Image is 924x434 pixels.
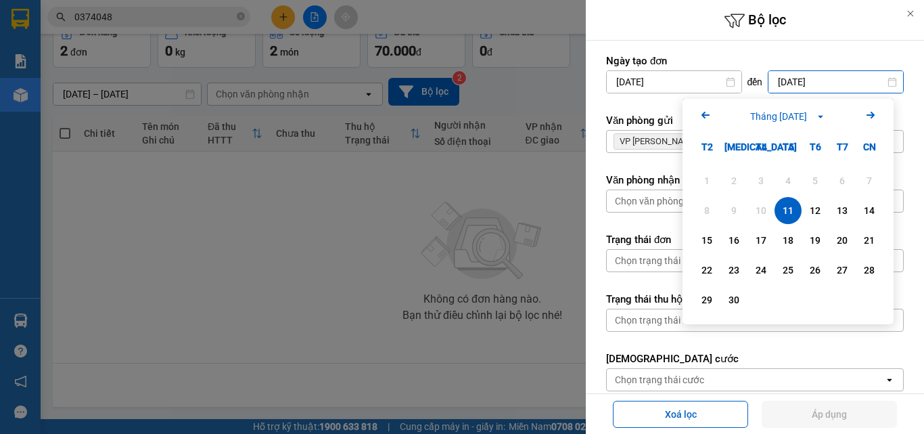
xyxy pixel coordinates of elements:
[862,107,879,123] svg: Arrow Right
[747,257,775,284] div: Choose Thứ Tư, tháng 09 24 2025. It's available.
[860,232,879,248] div: 21
[606,352,904,366] label: [DEMOGRAPHIC_DATA] cước
[747,133,775,160] div: T4
[829,133,856,160] div: T7
[775,227,802,254] div: Choose Thứ Năm, tháng 09 18 2025. It's available.
[860,262,879,278] div: 28
[724,202,743,219] div: 9
[833,202,852,219] div: 13
[693,167,720,194] div: Not available. Thứ Hai, tháng 09 1 2025.
[806,202,825,219] div: 12
[606,54,904,68] label: Ngày tạo đơn
[615,313,680,327] div: Chọn trạng thái
[860,202,879,219] div: 14
[833,232,852,248] div: 20
[779,173,798,189] div: 4
[697,262,716,278] div: 22
[614,133,717,150] span: VP Phan Rí, close by backspace
[615,254,680,267] div: Chọn trạng thái
[806,232,825,248] div: 19
[802,197,829,224] div: Choose Thứ Sáu, tháng 09 12 2025. It's available.
[829,197,856,224] div: Choose Thứ Bảy, tháng 09 13 2025. It's available.
[697,202,716,219] div: 8
[693,227,720,254] div: Choose Thứ Hai, tháng 09 15 2025. It's available.
[829,227,856,254] div: Choose Thứ Bảy, tháng 09 20 2025. It's available.
[720,167,747,194] div: Not available. Thứ Ba, tháng 09 2 2025.
[747,227,775,254] div: Choose Thứ Tư, tháng 09 17 2025. It's available.
[606,173,904,187] label: Văn phòng nhận
[802,227,829,254] div: Choose Thứ Sáu, tháng 09 19 2025. It's available.
[683,99,894,324] div: Calendar.
[829,167,856,194] div: Not available. Thứ Bảy, tháng 09 6 2025.
[762,401,897,428] button: Áp dụng
[806,173,825,189] div: 5
[697,107,714,125] button: Previous month.
[775,133,802,160] div: T5
[768,71,903,93] input: Select a date.
[607,71,741,93] input: Select a date.
[775,167,802,194] div: Not available. Thứ Năm, tháng 09 4 2025.
[720,197,747,224] div: Not available. Thứ Ba, tháng 09 9 2025.
[779,202,798,219] div: 11
[724,262,743,278] div: 23
[856,257,883,284] div: Choose Chủ Nhật, tháng 09 28 2025. It's available.
[802,133,829,160] div: T6
[747,75,763,89] span: đến
[697,292,716,308] div: 29
[724,232,743,248] div: 16
[615,194,684,208] div: Chọn văn phòng
[747,167,775,194] div: Not available. Thứ Tư, tháng 09 3 2025.
[806,262,825,278] div: 26
[620,136,697,147] span: VP Phan Rí
[615,373,704,387] div: Chọn trạng thái cước
[586,10,924,31] h6: Bộ lọc
[720,286,747,313] div: Choose Thứ Ba, tháng 09 30 2025. It's available.
[693,133,720,160] div: T2
[752,173,770,189] div: 3
[833,262,852,278] div: 27
[720,227,747,254] div: Choose Thứ Ba, tháng 09 16 2025. It's available.
[697,107,714,123] svg: Arrow Left
[884,374,895,385] svg: open
[606,292,904,306] label: Trạng thái thu hộ
[862,107,879,125] button: Next month.
[856,227,883,254] div: Choose Chủ Nhật, tháng 09 21 2025. It's available.
[606,233,904,246] label: Trạng thái đơn
[752,262,770,278] div: 24
[693,286,720,313] div: Choose Thứ Hai, tháng 09 29 2025. It's available.
[693,197,720,224] div: Not available. Thứ Hai, tháng 09 8 2025.
[856,167,883,194] div: Not available. Chủ Nhật, tháng 09 7 2025.
[752,202,770,219] div: 10
[747,197,775,224] div: Not available. Thứ Tư, tháng 09 10 2025.
[752,232,770,248] div: 17
[720,257,747,284] div: Choose Thứ Ba, tháng 09 23 2025. It's available.
[697,173,716,189] div: 1
[829,257,856,284] div: Choose Thứ Bảy, tháng 09 27 2025. It's available.
[802,167,829,194] div: Not available. Thứ Sáu, tháng 09 5 2025.
[613,401,748,428] button: Xoá lọc
[860,173,879,189] div: 7
[779,232,798,248] div: 18
[693,257,720,284] div: Choose Thứ Hai, tháng 09 22 2025. It's available.
[724,292,743,308] div: 30
[724,173,743,189] div: 2
[856,197,883,224] div: Choose Chủ Nhật, tháng 09 14 2025. It's available.
[775,197,802,224] div: Selected. Thứ Năm, tháng 09 11 2025. It's available.
[856,133,883,160] div: CN
[775,257,802,284] div: Choose Thứ Năm, tháng 09 25 2025. It's available.
[746,109,830,124] button: Tháng [DATE]
[802,257,829,284] div: Choose Thứ Sáu, tháng 09 26 2025. It's available.
[606,114,904,127] label: Văn phòng gửi
[720,133,747,160] div: [MEDICAL_DATA]
[779,262,798,278] div: 25
[833,173,852,189] div: 6
[697,232,716,248] div: 15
